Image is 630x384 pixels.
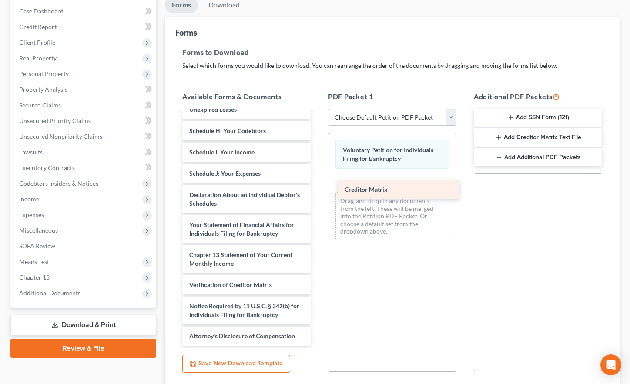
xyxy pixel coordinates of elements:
[12,144,156,160] a: Lawsuits
[189,332,295,340] span: Attorney's Disclosure of Compensation
[19,227,58,234] span: Miscellaneous
[12,19,156,35] a: Credit Report
[189,251,292,267] span: Chapter 13 Statement of Your Current Monthly Income
[182,91,311,102] h5: Available Forms & Documents
[335,192,449,240] div: Drag-and-drop in any documents from the left. These will be merged into the Petition PDF Packet. ...
[474,91,602,102] h5: Additional PDF Packets
[182,61,602,70] p: Select which forms you would like to download. You can rearrange the order of the documents by dr...
[19,54,57,62] span: Real Property
[10,315,156,335] a: Download & Print
[19,180,98,187] span: Codebtors Insiders & Notices
[345,186,388,193] span: Creditor Matrix
[474,148,602,167] button: Add Additional PDF Packets
[182,47,602,58] h5: Forms to Download
[19,7,64,15] span: Case Dashboard
[19,289,80,297] span: Additional Documents
[189,97,290,113] span: Schedule G: Executory Contracts and Unexpired Leases
[10,339,156,358] a: Review & File
[189,221,294,237] span: Your Statement of Financial Affairs for Individuals Filing for Bankruptcy
[189,170,261,177] span: Schedule J: Your Expenses
[189,281,272,288] span: Verification of Creditor Matrix
[175,27,197,38] div: Forms
[19,242,55,250] span: SOFA Review
[189,302,299,318] span: Notice Required by 11 U.S.C. § 342(b) for Individuals Filing for Bankruptcy
[19,117,91,124] span: Unsecured Priority Claims
[12,97,156,113] a: Secured Claims
[189,148,255,156] span: Schedule I: Your Income
[19,133,102,140] span: Unsecured Nonpriority Claims
[12,82,156,97] a: Property Analysis
[12,113,156,129] a: Unsecured Priority Claims
[182,355,290,373] button: Save New Download Template
[12,3,156,19] a: Case Dashboard
[19,211,44,218] span: Expenses
[19,258,49,265] span: Means Test
[19,164,75,171] span: Executory Contracts
[12,160,156,176] a: Executory Contracts
[328,91,456,102] h5: PDF Packet 1
[19,274,50,281] span: Chapter 13
[12,129,156,144] a: Unsecured Nonpriority Claims
[600,354,621,375] div: Open Intercom Messenger
[19,70,69,77] span: Personal Property
[19,23,57,30] span: Credit Report
[474,128,602,147] button: Add Creditor Matrix Text File
[189,127,266,134] span: Schedule H: Your Codebtors
[19,86,67,93] span: Property Analysis
[19,148,43,156] span: Lawsuits
[19,39,55,46] span: Client Profile
[19,195,39,203] span: Income
[343,146,433,162] span: Voluntary Petition for Individuals Filing for Bankruptcy
[19,101,61,109] span: Secured Claims
[474,109,602,127] button: Add SSN Form (121)
[189,191,300,207] span: Declaration About an Individual Debtor's Schedules
[12,238,156,254] a: SOFA Review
